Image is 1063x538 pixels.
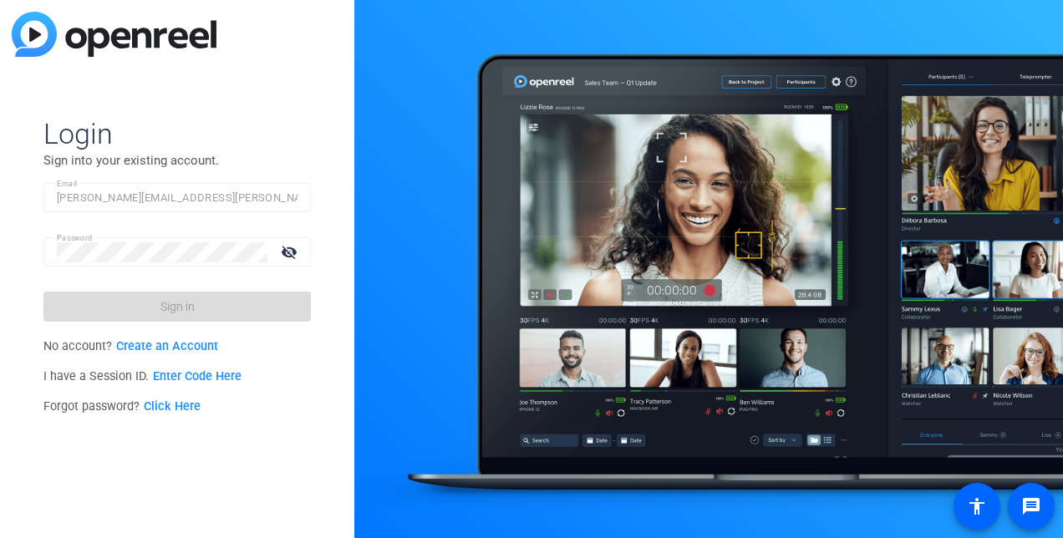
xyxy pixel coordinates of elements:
[153,369,242,383] a: Enter Code Here
[57,188,298,208] input: Enter Email Address
[271,240,311,264] mat-icon: visibility_off
[43,399,201,414] span: Forgot password?
[57,179,78,188] mat-label: Email
[43,116,311,151] span: Login
[43,339,218,353] span: No account?
[43,369,242,383] span: I have a Session ID.
[1021,496,1041,516] mat-icon: message
[43,151,311,170] p: Sign into your existing account.
[967,496,987,516] mat-icon: accessibility
[144,399,201,414] a: Click Here
[57,233,93,242] mat-label: Password
[116,339,218,353] a: Create an Account
[12,12,216,57] img: blue-gradient.svg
